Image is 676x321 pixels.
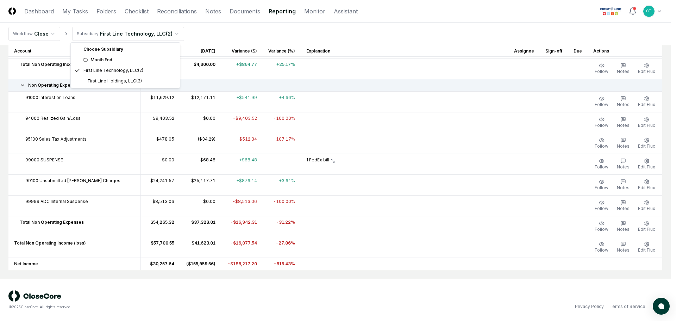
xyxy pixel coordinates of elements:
div: First Line Technology, LLC [83,67,143,74]
div: First Line Holdings, LLC [83,78,142,84]
div: Month End [83,57,176,63]
div: ( 3 ) [136,78,142,84]
div: ( 2 ) [138,67,143,74]
div: Choose Subsidiary [72,44,179,55]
